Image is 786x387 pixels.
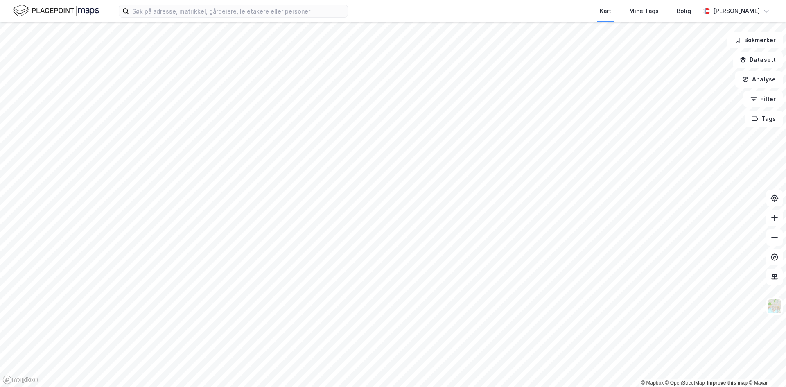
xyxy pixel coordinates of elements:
[743,91,783,107] button: Filter
[677,6,691,16] div: Bolig
[665,380,705,386] a: OpenStreetMap
[735,71,783,88] button: Analyse
[707,380,748,386] a: Improve this map
[727,32,783,48] button: Bokmerker
[2,375,38,385] a: Mapbox homepage
[733,52,783,68] button: Datasett
[641,380,664,386] a: Mapbox
[600,6,611,16] div: Kart
[745,348,786,387] iframe: Chat Widget
[745,111,783,127] button: Tags
[767,299,782,314] img: Z
[629,6,659,16] div: Mine Tags
[713,6,760,16] div: [PERSON_NAME]
[13,4,99,18] img: logo.f888ab2527a4732fd821a326f86c7f29.svg
[129,5,348,17] input: Søk på adresse, matrikkel, gårdeiere, leietakere eller personer
[745,348,786,387] div: Kontrollprogram for chat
